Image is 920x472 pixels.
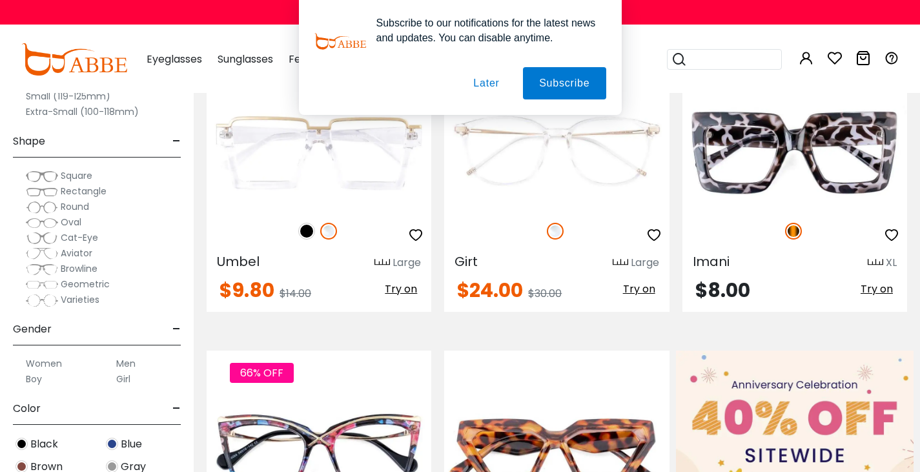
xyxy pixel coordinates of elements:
[26,294,58,307] img: Varieties.png
[172,314,181,345] span: -
[366,15,606,45] div: Subscribe to our notifications for the latest news and updates. You can disable anytime.
[230,363,294,383] span: 66% OFF
[613,258,628,268] img: size ruler
[61,231,98,244] span: Cat-Eye
[868,258,883,268] img: size ruler
[381,281,421,298] button: Try on
[623,282,655,296] span: Try on
[857,281,897,298] button: Try on
[13,393,41,424] span: Color
[26,216,58,229] img: Oval.png
[785,223,802,240] img: Tortoise
[26,247,58,260] img: Aviator.png
[13,314,52,345] span: Gender
[207,96,431,209] img: Fclear Umbel - Plastic ,Universal Bridge Fit
[30,436,58,452] span: Black
[220,276,274,304] span: $9.80
[374,258,390,268] img: size ruler
[457,67,515,99] button: Later
[26,263,58,276] img: Browline.png
[26,356,62,371] label: Women
[444,96,669,209] img: Fclear Girt - TR ,Universal Bridge Fit
[61,293,99,306] span: Varieties
[280,286,311,301] span: $14.00
[385,282,417,296] span: Try on
[121,436,142,452] span: Blue
[116,356,136,371] label: Men
[61,200,89,213] span: Round
[217,252,260,271] span: Umbel
[314,15,366,67] img: notification icon
[116,371,130,387] label: Girl
[886,255,897,271] div: XL
[523,67,606,99] button: Subscribe
[61,262,97,275] span: Browline
[172,126,181,157] span: -
[320,223,337,240] img: Clear
[61,169,92,182] span: Square
[26,371,42,387] label: Boy
[693,252,730,271] span: Imani
[15,438,28,450] img: Black
[106,438,118,450] img: Blue
[457,276,523,304] span: $24.00
[61,247,92,260] span: Aviator
[172,393,181,424] span: -
[61,278,110,291] span: Geometric
[631,255,659,271] div: Large
[26,170,58,183] img: Square.png
[26,201,58,214] img: Round.png
[26,278,58,291] img: Geometric.png
[298,223,315,240] img: Black
[13,126,45,157] span: Shape
[26,185,58,198] img: Rectangle.png
[547,223,564,240] img: Clear
[682,96,907,209] img: Tortoise Imani - Plastic ,Universal Bridge Fit
[695,276,750,304] span: $8.00
[26,232,58,245] img: Cat-Eye.png
[61,185,107,198] span: Rectangle
[455,252,478,271] span: Girt
[619,281,659,298] button: Try on
[528,286,562,301] span: $30.00
[861,282,893,296] span: Try on
[61,216,81,229] span: Oval
[393,255,421,271] div: Large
